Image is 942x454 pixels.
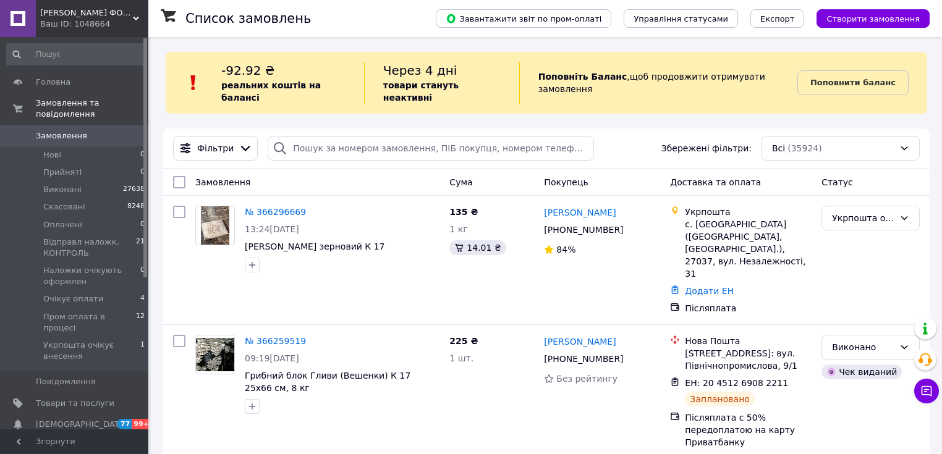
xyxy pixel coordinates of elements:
span: 21 [136,237,145,259]
span: Очікує оплати [43,293,103,305]
h1: Список замовлень [185,11,311,26]
b: Поповніть Баланс [538,72,627,82]
span: Повідомлення [36,376,96,387]
span: Створити замовлення [826,14,920,23]
div: [STREET_ADDRESS]: вул. Північнопромислова, 9/1 [685,347,812,372]
a: Створити замовлення [804,13,930,23]
span: Дари Природи ФОП Жуковський Т.А. [40,7,133,19]
span: Фільтри [197,142,234,154]
a: Фото товару [195,206,235,245]
span: Виконані [43,184,82,195]
div: , щоб продовжити отримувати замовлення [519,62,797,104]
span: Cума [449,177,472,187]
span: Збережені фільтри: [661,142,752,154]
span: 27638 [123,184,145,195]
span: 99+ [132,419,152,429]
span: Доставка та оплата [670,177,761,187]
span: Експорт [760,14,795,23]
span: 0 [140,149,145,161]
span: Оплачені [43,219,82,230]
span: Прийняті [43,167,82,178]
span: Завантажити звіт по пром-оплаті [446,13,601,24]
span: ЕН: 20 4512 6908 2211 [685,378,788,388]
div: Нова Пошта [685,335,812,347]
button: Управління статусами [624,9,738,28]
span: Наложки очікують оформлен [43,265,140,287]
span: [DEMOGRAPHIC_DATA] [36,419,127,430]
span: 8248 [127,201,145,212]
span: 0 [140,167,145,178]
span: 4 [140,293,145,305]
button: Експорт [750,9,805,28]
div: Виконано [832,340,894,354]
span: Відправл наложк, КОНТРОЛЬ [43,237,136,259]
img: :exclamation: [184,74,203,92]
div: Післяплата [685,302,812,314]
div: Післяплата c 50% передоплатою на карту Приватбанку [685,411,812,448]
div: 14.01 ₴ [449,240,506,255]
button: Завантажити звіт по пром-оплаті [436,9,611,28]
span: 1 шт. [449,353,473,363]
span: 0 [140,219,145,230]
button: Створити замовлення [817,9,930,28]
span: Без рейтингу [556,374,617,384]
span: Скасовані [43,201,85,212]
b: Поповнити баланс [810,78,896,87]
div: Заплановано [685,392,755,406]
b: реальних коштів на балансі [221,80,321,103]
div: [PHONE_NUMBER] [541,350,626,368]
a: [PERSON_NAME] [544,335,616,348]
span: Укрпошта очікує внесення [43,340,140,362]
a: [PERSON_NAME] [544,206,616,219]
a: Фото товару [195,335,235,374]
span: Замовлення [36,130,87,141]
a: Додати ЕН [685,286,734,296]
img: Фото товару [201,206,230,245]
span: Через 4 дні [383,63,457,78]
span: Всі [772,142,785,154]
span: -92.92 ₴ [221,63,274,78]
span: 1 [140,340,145,362]
span: 84% [556,245,575,254]
div: с. [GEOGRAPHIC_DATA] ([GEOGRAPHIC_DATA], [GEOGRAPHIC_DATA].), 27037, вул. Незалежності, 31 [685,218,812,280]
span: (35924) [787,143,821,153]
span: Головна [36,77,70,88]
img: Фото товару [196,338,234,372]
span: Управління статусами [634,14,728,23]
span: Товари та послуги [36,398,114,409]
span: 13:24[DATE] [245,224,299,234]
span: Замовлення та повідомлення [36,98,148,120]
a: [PERSON_NAME] зерновий К 17 [245,242,385,251]
button: Чат з покупцем [914,379,939,403]
a: Грибний блок Гливи (Вешенки) К 17 25х66 см, 8 кг [245,371,410,393]
div: Укрпошта очікує внесення [832,211,894,225]
span: Пром оплата в процесі [43,311,136,334]
b: товари стануть неактивні [383,80,459,103]
div: Ваш ID: 1048664 [40,19,148,30]
div: [PHONE_NUMBER] [541,221,626,238]
div: Укрпошта [685,206,812,218]
span: 77 [117,419,132,429]
span: 12 [136,311,145,334]
span: 09:19[DATE] [245,353,299,363]
span: 135 ₴ [449,207,478,217]
a: № 366259519 [245,336,306,346]
div: Чек виданий [821,364,902,379]
a: № 366296669 [245,207,306,217]
span: Замовлення [195,177,250,187]
span: 1 кг [449,224,467,234]
input: Пошук за номером замовлення, ПІБ покупця, номером телефону, Email, номером накладної [268,136,594,161]
span: 0 [140,265,145,287]
a: Поповнити баланс [797,70,909,95]
span: Покупець [544,177,588,187]
input: Пошук [6,43,146,65]
span: 225 ₴ [449,336,478,346]
span: Статус [821,177,853,187]
span: Нові [43,149,61,161]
